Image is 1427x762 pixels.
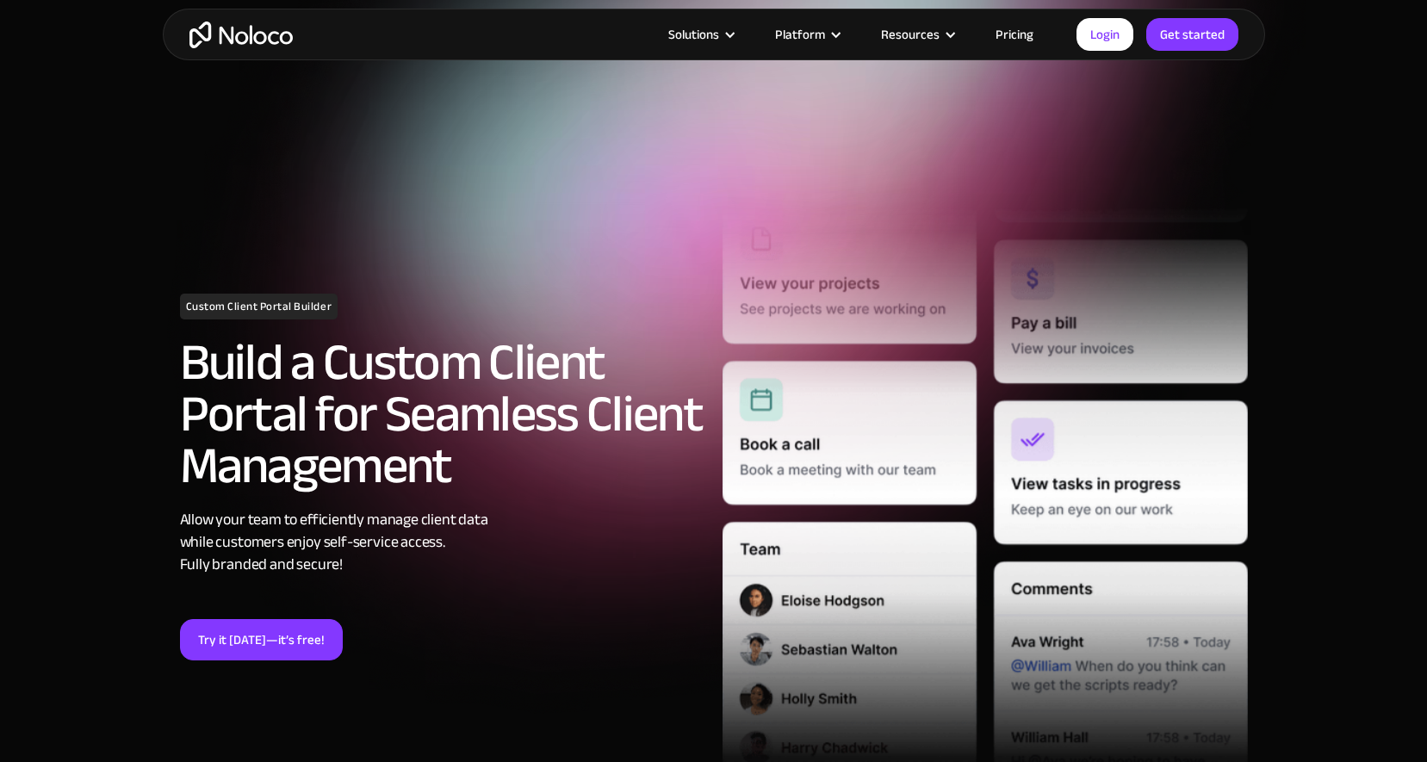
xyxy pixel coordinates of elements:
[1146,18,1238,51] a: Get started
[881,23,940,46] div: Resources
[180,509,705,576] div: Allow your team to efficiently manage client data while customers enjoy self-service access. Full...
[754,23,859,46] div: Platform
[180,294,338,319] h1: Custom Client Portal Builder
[859,23,974,46] div: Resources
[775,23,825,46] div: Platform
[180,337,705,492] h2: Build a Custom Client Portal for Seamless Client Management
[180,619,343,660] a: Try it [DATE]—it’s free!
[974,23,1055,46] a: Pricing
[647,23,754,46] div: Solutions
[668,23,719,46] div: Solutions
[1076,18,1133,51] a: Login
[189,22,293,48] a: home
